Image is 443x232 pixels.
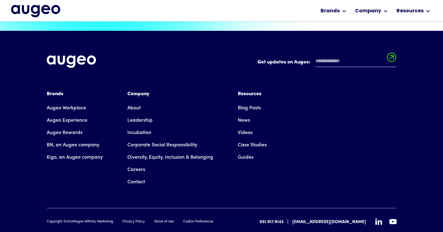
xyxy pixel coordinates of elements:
[287,218,289,226] div: |
[238,102,261,114] a: Blog Posts
[238,151,253,164] a: Guides
[11,5,60,18] a: home
[47,139,99,151] a: BN, an Augeo company
[127,127,151,139] a: Incubation
[238,114,250,127] a: News
[127,102,141,114] a: About
[238,139,267,151] a: Case Studies
[47,102,86,114] a: Augeo Workplace
[127,139,197,151] a: Corporate Social Responsibility
[127,151,213,164] a: Diversity, Equity, Inclusion & Belonging
[292,219,366,225] a: [EMAIL_ADDRESS][DOMAIN_NAME]
[397,7,424,15] div: Resources
[260,219,284,225] a: 651.917.9143
[47,55,96,68] img: Augeo's full logo in white.
[183,219,213,225] a: Cookie Preferences
[47,219,113,225] div: Copyright © Augeo Affinity Marketing
[127,164,145,176] a: Careers
[257,55,396,70] form: Email Form
[127,114,153,127] a: Leadership
[127,176,145,188] a: Contact
[154,219,174,225] a: Terms of Use
[127,90,213,98] div: Company
[122,219,145,225] a: Privacy Policy
[47,151,103,164] a: Kigo, an Augeo company
[47,114,87,127] a: Augeo Experience
[238,90,267,98] div: Resources
[355,7,381,15] div: Company
[238,127,253,139] a: Videos
[66,220,74,223] span: 2025
[47,127,82,139] a: Augeo Rewards
[257,59,310,66] label: Get updates on Augeo:
[321,7,340,15] div: Brands
[387,53,396,66] input: Submit
[47,90,103,98] div: Brands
